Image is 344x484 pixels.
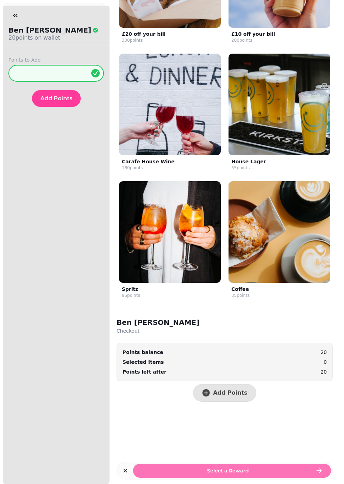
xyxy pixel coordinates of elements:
p: House Lager [231,158,266,165]
div: 55 points [231,165,250,171]
img: Coffee [229,181,330,283]
h2: Ben [PERSON_NAME] [117,318,199,327]
img: Carafe House Wine [119,54,221,155]
div: Points balance [123,349,163,356]
button: Add Points [32,90,81,107]
div: 200 points [231,38,252,43]
span: Add Points [213,390,247,396]
p: Ben [PERSON_NAME] [8,25,91,35]
p: 0 [324,359,327,366]
img: Spritz [119,181,221,283]
p: 20 [320,368,327,375]
p: £20 off your bill [122,30,166,38]
img: House Lager [229,54,330,155]
div: 300 points [122,38,143,43]
p: Checkout [117,327,199,334]
div: 180 points [122,165,143,171]
label: Points to Add [8,56,104,63]
p: Coffee [231,286,249,293]
button: Select a Reward [133,464,331,478]
div: 35 points [231,293,250,298]
span: Add Points [40,96,72,101]
p: £10 off your bill [231,30,275,38]
span: Select a Reward [141,468,314,473]
button: Add Points [193,384,256,402]
p: 20 [320,349,327,356]
p: Carafe House Wine [122,158,174,165]
p: Points left after [123,368,166,375]
p: Selected Items [123,359,164,366]
p: 20 points on wallet [8,34,98,42]
p: Spritz [122,286,138,293]
div: 95 points [122,293,140,298]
